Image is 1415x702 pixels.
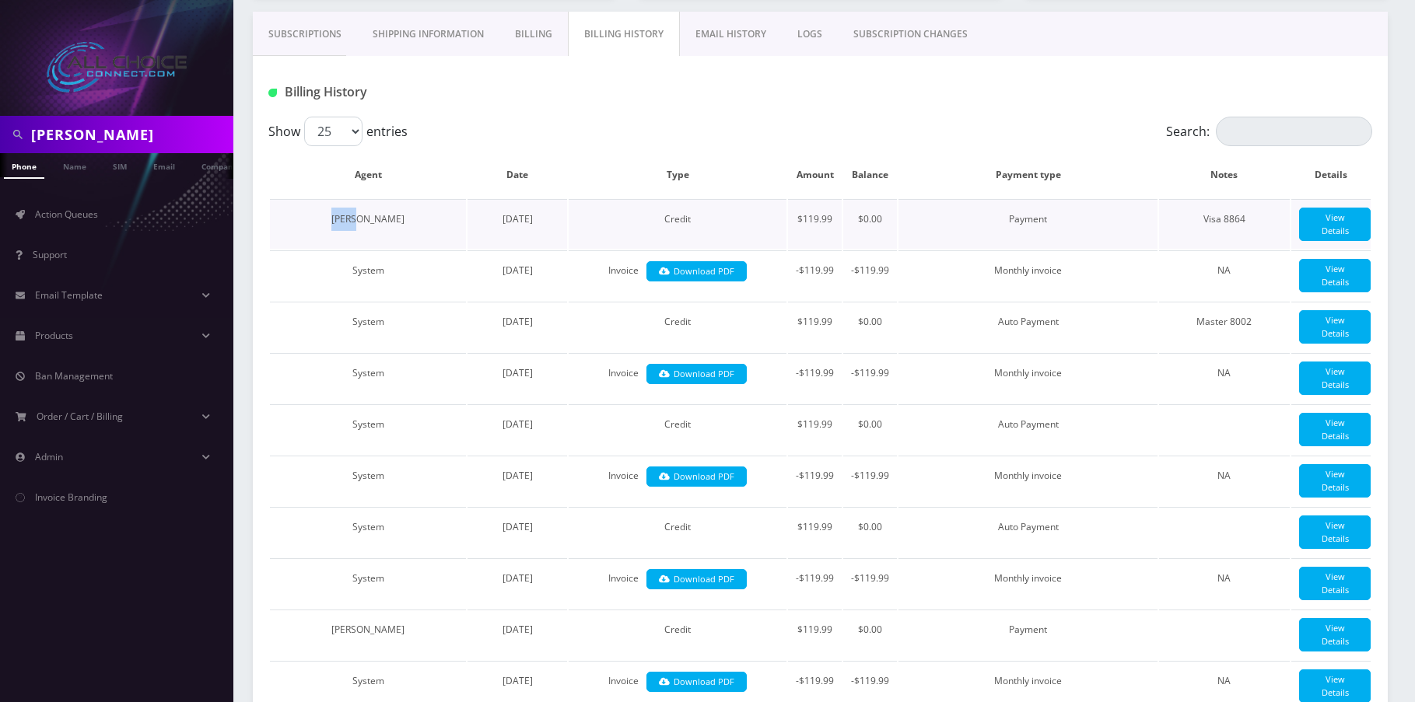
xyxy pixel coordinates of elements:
[788,353,842,403] td: -$119.99
[843,609,897,659] td: $0.00
[1299,310,1371,344] a: View Details
[503,520,533,533] span: [DATE]
[843,353,897,403] td: -$119.99
[1159,353,1290,403] td: NA
[1299,567,1371,600] a: View Details
[35,329,73,342] span: Products
[569,353,786,403] td: Invoice
[194,153,246,177] a: Company
[898,199,1158,249] td: Payment
[1299,413,1371,446] a: View Details
[788,558,842,608] td: -$119.99
[270,353,466,403] td: System
[503,623,533,636] span: [DATE]
[270,199,466,249] td: [PERSON_NAME]
[47,42,187,93] img: All Choice Connect
[35,491,107,504] span: Invoice Branding
[680,12,782,57] a: EMAIL HISTORY
[1159,152,1290,197] th: Notes
[788,404,842,454] td: $119.99
[788,609,842,659] td: $119.99
[503,366,533,379] span: [DATE]
[788,456,842,505] td: -$119.99
[268,117,408,146] label: Show entries
[788,152,842,197] th: Amount
[31,120,229,149] input: Search in Company
[1159,302,1290,351] td: Master 8002
[843,558,897,608] td: -$119.99
[33,248,67,261] span: Support
[503,212,533,225] span: [DATE]
[503,469,533,482] span: [DATE]
[569,609,786,659] td: Credit
[1299,361,1371,395] a: View Details
[1159,456,1290,505] td: NA
[270,250,466,300] td: System
[646,672,747,693] a: Download PDF
[270,456,466,505] td: System
[646,261,747,282] a: Download PDF
[1159,199,1290,249] td: Visa 8864
[35,208,98,221] span: Action Queues
[843,456,897,505] td: -$119.99
[35,288,103,302] span: Email Template
[1299,515,1371,549] a: View Details
[268,85,621,100] h1: Billing History
[646,569,747,590] a: Download PDF
[37,410,123,423] span: Order / Cart / Billing
[898,152,1158,197] th: Payment type
[788,199,842,249] td: $119.99
[468,152,567,197] th: Date
[499,12,568,57] a: Billing
[898,353,1158,403] td: Monthly invoice
[35,369,113,382] span: Ban Management
[503,674,533,687] span: [DATE]
[1291,152,1371,197] th: Details
[782,12,838,57] a: LOGS
[1166,117,1372,146] label: Search:
[1299,208,1371,241] a: View Details
[569,404,786,454] td: Credit
[568,12,680,57] a: Billing History
[1299,618,1371,651] a: View Details
[357,12,499,57] a: Shipping Information
[898,302,1158,351] td: Auto Payment
[503,315,533,328] span: [DATE]
[843,199,897,249] td: $0.00
[898,456,1158,505] td: Monthly invoice
[569,558,786,608] td: Invoice
[1299,259,1371,292] a: View Details
[1299,464,1371,498] a: View Details
[898,404,1158,454] td: Auto Payment
[145,153,183,177] a: Email
[843,302,897,351] td: $0.00
[270,404,466,454] td: System
[270,302,466,351] td: System
[838,12,983,57] a: SUBSCRIPTION CHANGES
[843,404,897,454] td: $0.00
[898,250,1158,300] td: Monthly invoice
[1216,117,1372,146] input: Search:
[1159,558,1290,608] td: NA
[843,152,897,197] th: Balance
[569,302,786,351] td: Credit
[55,153,94,177] a: Name
[569,507,786,557] td: Credit
[569,199,786,249] td: Credit
[270,507,466,557] td: System
[105,153,135,177] a: SIM
[270,152,466,197] th: Agent
[503,417,533,431] span: [DATE]
[4,153,44,179] a: Phone
[503,571,533,585] span: [DATE]
[788,250,842,300] td: -$119.99
[304,117,363,146] select: Showentries
[253,12,357,57] a: Subscriptions
[270,609,466,659] td: [PERSON_NAME]
[270,558,466,608] td: System
[843,250,897,300] td: -$119.99
[646,364,747,385] a: Download PDF
[35,450,63,463] span: Admin
[503,264,533,277] span: [DATE]
[569,250,786,300] td: Invoice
